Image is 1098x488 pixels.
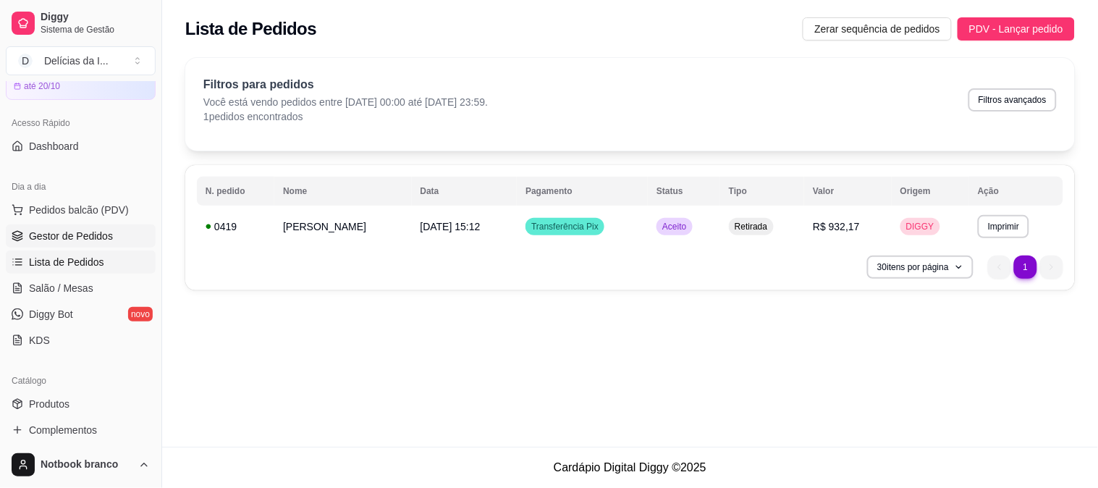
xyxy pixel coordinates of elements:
[867,256,974,279] button: 30itens por página
[29,397,69,411] span: Produtos
[412,177,518,206] th: Data
[648,177,720,206] th: Status
[41,24,150,35] span: Sistema de Gestão
[274,177,411,206] th: Nome
[29,333,50,348] span: KDS
[421,221,481,232] span: [DATE] 15:12
[978,215,1029,238] button: Imprimir
[6,224,156,248] a: Gestor de Pedidos
[274,209,411,244] td: [PERSON_NAME]
[969,21,1063,37] span: PDV - Lançar pedido
[29,229,113,243] span: Gestor de Pedidos
[804,177,892,206] th: Valor
[41,458,132,471] span: Notbook branco
[6,329,156,352] a: KDS
[528,221,601,232] span: Transferência Pix
[24,80,60,92] article: até 20/10
[203,76,488,93] p: Filtros para pedidos
[1014,256,1037,279] li: pagination item 1 active
[44,54,109,68] div: Delícias da I ...
[968,88,1057,112] button: Filtros avançados
[981,248,1070,286] nav: pagination navigation
[6,6,156,41] a: DiggySistema de Gestão
[813,221,860,232] span: R$ 932,17
[29,281,93,295] span: Salão / Mesas
[6,392,156,416] a: Produtos
[162,447,1098,488] footer: Cardápio Digital Diggy © 2025
[6,369,156,392] div: Catálogo
[803,17,952,41] button: Zerar sequência de pedidos
[659,221,689,232] span: Aceito
[6,46,156,75] button: Select a team
[517,177,648,206] th: Pagamento
[29,307,73,321] span: Diggy Bot
[29,423,97,437] span: Complementos
[197,177,274,206] th: N. pedido
[732,221,770,232] span: Retirada
[6,198,156,222] button: Pedidos balcão (PDV)
[6,277,156,300] a: Salão / Mesas
[958,17,1075,41] button: PDV - Lançar pedido
[185,17,316,41] h2: Lista de Pedidos
[29,203,129,217] span: Pedidos balcão (PDV)
[6,303,156,326] a: Diggy Botnovo
[203,95,488,109] p: Você está vendo pedidos entre [DATE] 00:00 até [DATE] 23:59.
[814,21,940,37] span: Zerar sequência de pedidos
[892,177,969,206] th: Origem
[6,175,156,198] div: Dia a dia
[6,112,156,135] div: Acesso Rápido
[6,447,156,482] button: Notbook branco
[29,139,79,153] span: Dashboard
[41,11,150,24] span: Diggy
[720,177,804,206] th: Tipo
[29,255,104,269] span: Lista de Pedidos
[6,418,156,442] a: Complementos
[969,177,1063,206] th: Ação
[18,54,33,68] span: D
[6,135,156,158] a: Dashboard
[203,109,488,124] p: 1 pedidos encontrados
[206,219,266,234] div: 0419
[6,251,156,274] a: Lista de Pedidos
[903,221,937,232] span: DIGGY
